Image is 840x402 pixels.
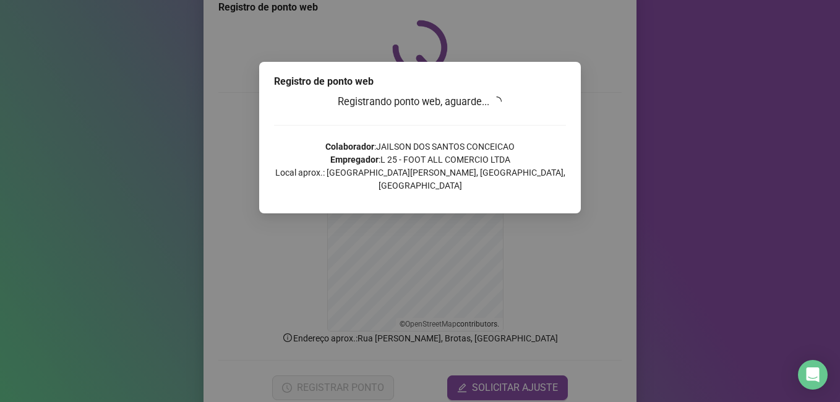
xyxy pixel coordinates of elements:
[492,96,502,106] span: loading
[325,142,374,152] strong: Colaborador
[798,360,828,390] div: Open Intercom Messenger
[274,140,566,192] p: : JAILSON DOS SANTOS CONCEICAO : L 25 - FOOT ALL COMERCIO LTDA Local aprox.: [GEOGRAPHIC_DATA][PE...
[330,155,379,165] strong: Empregador
[274,94,566,110] h3: Registrando ponto web, aguarde...
[274,74,566,89] div: Registro de ponto web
